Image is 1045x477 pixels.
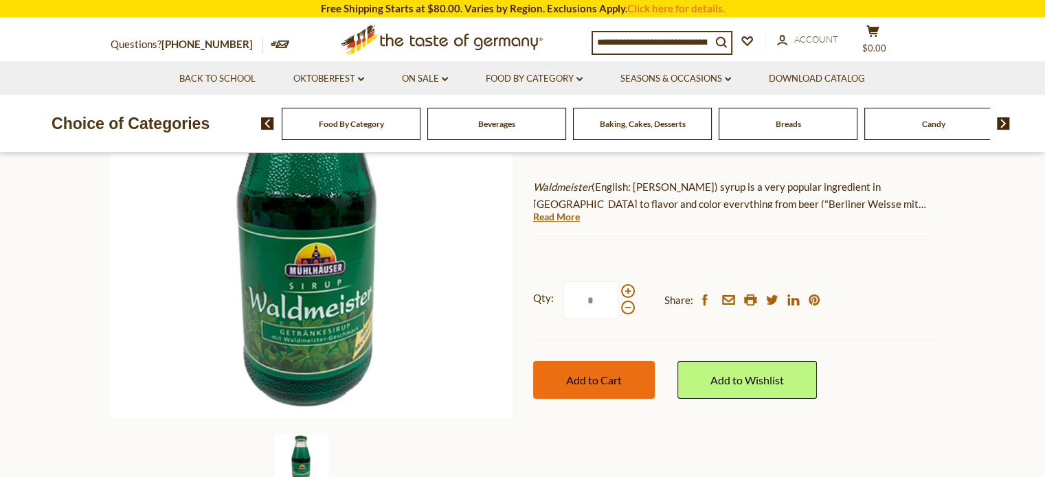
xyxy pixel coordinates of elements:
[533,178,935,213] p: (English: [PERSON_NAME]) syrup is a very popular ingredient in [GEOGRAPHIC_DATA] to flavor and co...
[566,373,622,386] span: Add to Cart
[563,281,619,319] input: Qty:
[769,71,865,86] a: Download Catalog
[862,43,886,54] span: $0.00
[402,71,448,86] a: On Sale
[111,36,263,54] p: Questions?
[293,71,364,86] a: Oktoberfest
[600,119,686,129] a: Baking, Cakes, Desserts
[319,119,384,129] a: Food By Category
[486,71,583,86] a: Food By Category
[922,119,945,129] a: Candy
[587,139,629,154] a: 0 Reviews
[111,16,513,418] img: Muehlhauser "Waldmeister" Green Woodruff Syrup 17.5 fl. oz.
[664,292,693,309] span: Share:
[776,119,801,129] a: Breads
[533,361,655,399] button: Add to Cart
[677,361,817,399] a: Add to Wishlist
[794,34,838,45] span: Account
[533,181,592,193] em: Waldmeister
[161,38,253,50] a: [PHONE_NUMBER]
[261,117,274,130] img: previous arrow
[997,117,1010,130] img: next arrow
[777,32,838,47] a: Account
[627,2,725,14] a: Click here for details.
[533,210,580,224] a: Read More
[478,119,515,129] a: Beverages
[853,25,894,59] button: $0.00
[620,71,731,86] a: Seasons & Occasions
[533,290,554,307] strong: Qty:
[179,71,256,86] a: Back to School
